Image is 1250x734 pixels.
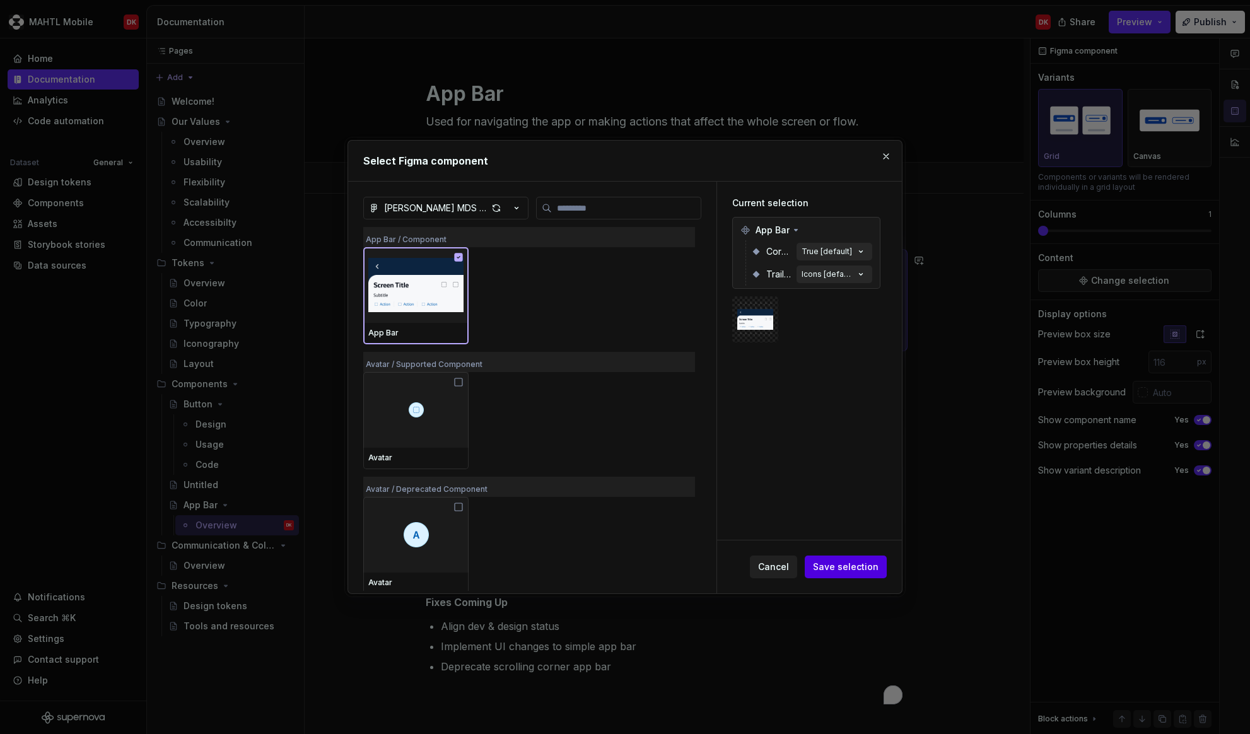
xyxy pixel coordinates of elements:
[813,561,879,573] span: Save selection
[735,220,877,240] div: App Bar
[802,247,852,257] div: True [default]
[363,477,695,497] div: Avatar / Deprecated Component
[756,224,790,236] span: App Bar
[363,227,695,247] div: App Bar / Component
[750,556,797,578] button: Cancel
[368,578,464,588] div: Avatar
[363,153,887,168] h2: Select Figma component
[368,328,464,338] div: App Bar
[363,352,695,372] div: Avatar / Supported Component
[766,268,791,281] span: Trailing Elements
[363,197,529,219] button: [PERSON_NAME] MDS Components
[797,243,872,260] button: True [default]
[805,556,887,578] button: Save selection
[797,265,872,283] button: Icons [default]
[758,561,789,573] span: Cancel
[384,202,488,214] div: [PERSON_NAME] MDS Components
[732,197,880,209] div: Current selection
[802,269,855,279] div: Icons [default]
[766,245,791,258] span: Corner
[368,453,464,463] div: Avatar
